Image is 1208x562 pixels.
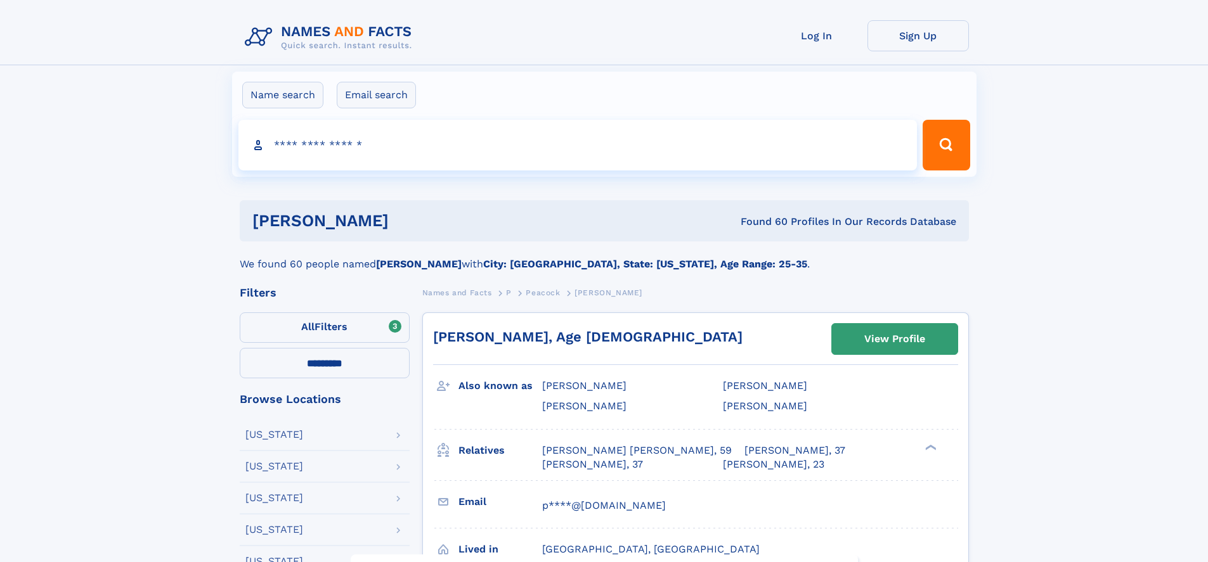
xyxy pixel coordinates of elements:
[458,539,542,560] h3: Lived in
[506,288,512,297] span: P
[923,120,970,170] button: Search Button
[575,288,642,297] span: [PERSON_NAME]
[422,284,492,300] a: Names and Facts
[723,380,807,392] span: [PERSON_NAME]
[337,82,416,108] label: Email search
[867,20,969,51] a: Sign Up
[832,324,958,354] a: View Profile
[245,461,303,471] div: [US_STATE]
[542,380,627,392] span: [PERSON_NAME]
[458,491,542,513] h3: Email
[542,543,760,555] span: [GEOGRAPHIC_DATA], [GEOGRAPHIC_DATA]
[245,525,303,535] div: [US_STATE]
[723,400,807,412] span: [PERSON_NAME]
[240,241,969,272] div: We found 60 people named with .
[723,457,824,471] a: [PERSON_NAME], 23
[301,321,315,333] span: All
[252,213,565,229] h1: [PERSON_NAME]
[922,443,937,451] div: ❯
[766,20,867,51] a: Log In
[245,493,303,503] div: [US_STATE]
[458,440,542,461] h3: Relatives
[376,258,462,270] b: [PERSON_NAME]
[506,284,512,300] a: P
[458,375,542,397] h3: Also known as
[245,430,303,440] div: [US_STATE]
[242,82,323,108] label: Name search
[240,393,410,405] div: Browse Locations
[240,312,410,343] label: Filters
[240,287,410,298] div: Filters
[744,444,845,457] a: [PERSON_NAME], 37
[564,215,956,229] div: Found 60 Profiles In Our Records Database
[526,288,560,297] span: Peacock
[864,324,925,354] div: View Profile
[526,284,560,300] a: Peacock
[542,444,732,457] a: [PERSON_NAME] [PERSON_NAME], 59
[542,400,627,412] span: [PERSON_NAME]
[483,258,807,270] b: City: [GEOGRAPHIC_DATA], State: [US_STATE], Age Range: 25-35
[238,120,918,170] input: search input
[433,329,743,345] a: [PERSON_NAME], Age [DEMOGRAPHIC_DATA]
[240,20,422,54] img: Logo Names and Facts
[542,457,643,471] a: [PERSON_NAME], 37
